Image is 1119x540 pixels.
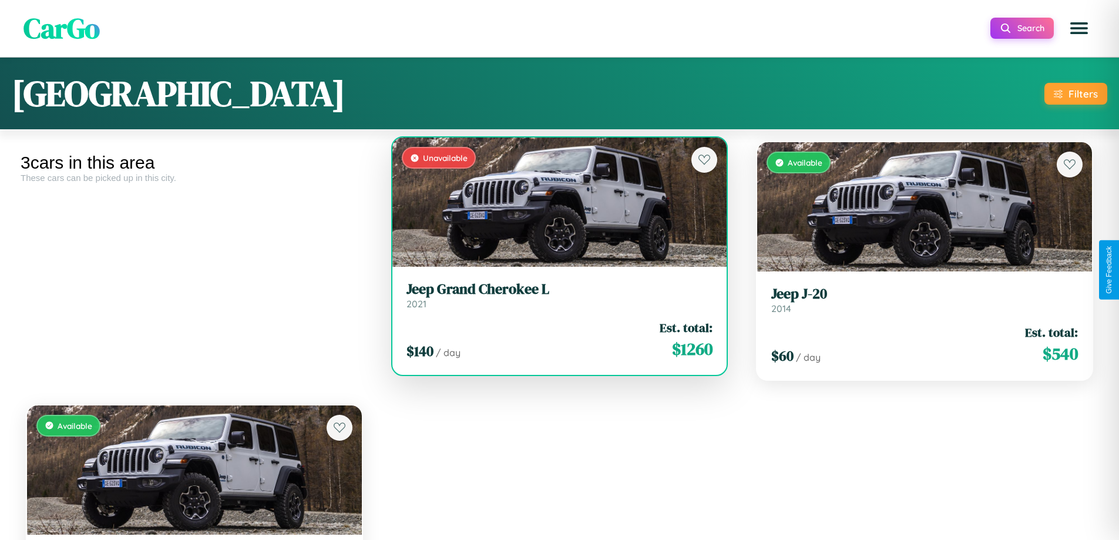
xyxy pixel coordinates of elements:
span: Unavailable [423,153,468,163]
button: Open menu [1063,12,1096,45]
span: CarGo [23,9,100,48]
span: $ 60 [771,346,794,365]
span: $ 140 [406,341,434,361]
span: Est. total: [1025,324,1078,341]
button: Filters [1044,83,1107,105]
h3: Jeep Grand Cherokee L [406,281,713,298]
span: Available [788,157,822,167]
div: Filters [1068,88,1098,100]
span: Search [1017,23,1044,33]
div: These cars can be picked up in this city. [21,173,368,183]
h3: Jeep J-20 [771,286,1078,303]
span: / day [436,347,461,358]
span: Available [58,421,92,431]
span: 2014 [771,303,791,314]
h1: [GEOGRAPHIC_DATA] [12,69,345,118]
span: $ 540 [1043,342,1078,365]
span: / day [796,351,821,363]
div: Give Feedback [1105,246,1113,294]
a: Jeep Grand Cherokee L2021 [406,281,713,310]
button: Search [990,18,1054,39]
a: Jeep J-202014 [771,286,1078,314]
span: $ 1260 [672,337,713,361]
span: Est. total: [660,319,713,336]
span: 2021 [406,298,426,310]
div: 3 cars in this area [21,153,368,173]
